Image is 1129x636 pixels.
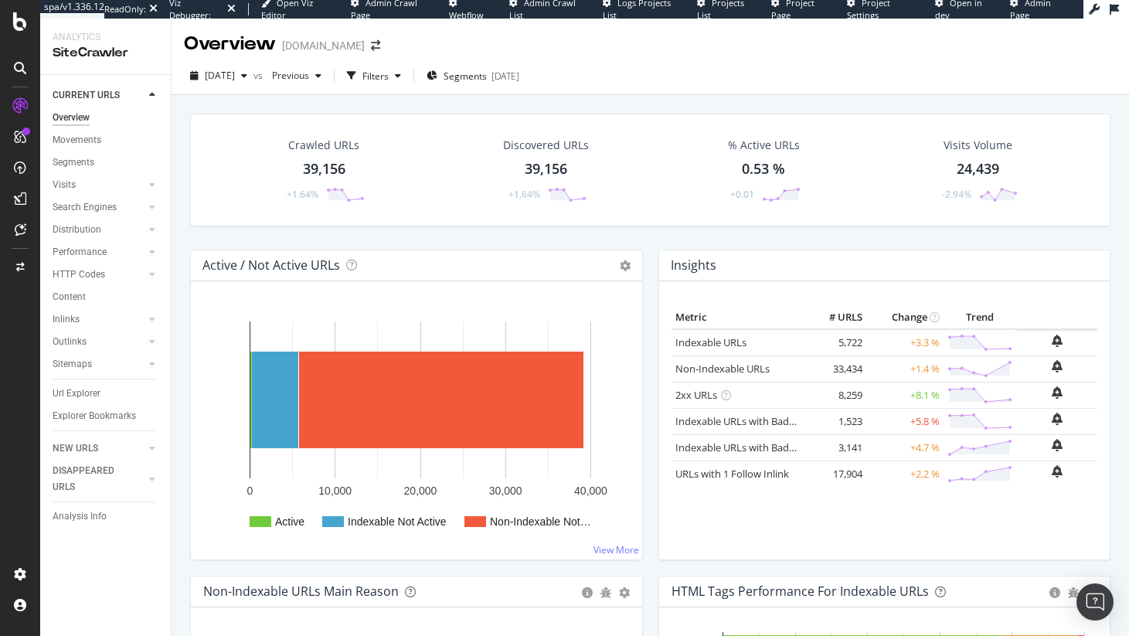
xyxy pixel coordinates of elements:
[303,159,345,179] div: 39,156
[348,515,447,528] text: Indexable Not Active
[1052,413,1063,425] div: bell-plus
[944,306,1016,329] th: Trend
[1052,439,1063,451] div: bell-plus
[449,9,484,21] span: Webflow
[53,440,145,457] a: NEW URLS
[574,485,607,497] text: 40,000
[404,485,437,497] text: 20,000
[53,508,160,525] a: Analysis Info
[362,70,389,83] div: Filters
[420,63,525,88] button: Segments[DATE]
[53,386,160,402] a: Url Explorer
[53,356,92,372] div: Sitemaps
[184,63,253,88] button: [DATE]
[104,3,146,15] div: ReadOnly:
[53,87,145,104] a: CURRENT URLS
[866,408,944,434] td: +5.8 %
[266,63,328,88] button: Previous
[1052,335,1063,347] div: bell-plus
[53,244,107,260] div: Performance
[266,69,309,82] span: Previous
[282,38,365,53] div: [DOMAIN_NAME]
[247,485,253,497] text: 0
[1052,465,1063,478] div: bell-plus
[675,335,746,349] a: Indexable URLs
[288,138,359,153] div: Crawled URLs
[53,508,107,525] div: Analysis Info
[371,40,380,51] div: arrow-right-arrow-left
[205,69,235,82] span: 2025 Aug. 24th
[742,159,785,179] div: 0.53 %
[503,138,589,153] div: Discovered URLs
[53,408,160,424] a: Explorer Bookmarks
[866,461,944,487] td: +2.2 %
[53,199,117,216] div: Search Engines
[53,44,158,62] div: SiteCrawler
[804,329,866,356] td: 5,722
[675,467,789,481] a: URLs with 1 Follow Inlink
[957,159,999,179] div: 24,439
[728,138,800,153] div: % Active URLs
[53,132,160,148] a: Movements
[53,267,105,283] div: HTTP Codes
[804,461,866,487] td: 17,904
[53,311,80,328] div: Inlinks
[444,70,487,83] span: Segments
[804,408,866,434] td: 1,523
[53,463,145,495] a: DISAPPEARED URLS
[866,329,944,356] td: +3.3 %
[53,244,145,260] a: Performance
[672,583,929,599] div: HTML Tags Performance for Indexable URLs
[675,440,844,454] a: Indexable URLs with Bad Description
[593,543,639,556] a: View More
[53,222,145,238] a: Distribution
[866,306,944,329] th: Change
[53,155,160,171] a: Segments
[53,110,90,126] div: Overview
[341,63,407,88] button: Filters
[1076,583,1114,621] div: Open Intercom Messenger
[253,69,266,82] span: vs
[671,255,716,276] h4: Insights
[675,414,804,428] a: Indexable URLs with Bad H1
[203,583,399,599] div: Non-Indexable URLs Main Reason
[1068,587,1079,598] div: bug
[866,355,944,382] td: +1.4 %
[490,515,591,528] text: Non-Indexable Not…
[600,587,611,598] div: bug
[620,260,631,271] i: Options
[1052,360,1063,372] div: bell-plus
[53,289,86,305] div: Content
[53,222,101,238] div: Distribution
[203,306,630,547] svg: A chart.
[672,306,804,329] th: Metric
[582,587,593,598] div: circle-info
[53,31,158,44] div: Analytics
[804,382,866,408] td: 8,259
[53,87,120,104] div: CURRENT URLS
[53,177,76,193] div: Visits
[53,386,100,402] div: Url Explorer
[53,311,145,328] a: Inlinks
[804,306,866,329] th: # URLS
[184,31,276,57] div: Overview
[675,388,717,402] a: 2xx URLs
[53,334,87,350] div: Outlinks
[942,188,971,201] div: -2.94%
[53,177,145,193] a: Visits
[53,110,160,126] a: Overview
[675,362,770,376] a: Non-Indexable URLs
[53,155,94,171] div: Segments
[508,188,540,201] div: +1.64%
[1052,386,1063,399] div: bell-plus
[53,267,145,283] a: HTTP Codes
[53,440,98,457] div: NEW URLS
[1049,587,1060,598] div: circle-info
[944,138,1012,153] div: Visits Volume
[866,434,944,461] td: +4.7 %
[202,255,340,276] h4: Active / Not Active URLs
[804,355,866,382] td: 33,434
[866,382,944,408] td: +8.1 %
[275,515,304,528] text: Active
